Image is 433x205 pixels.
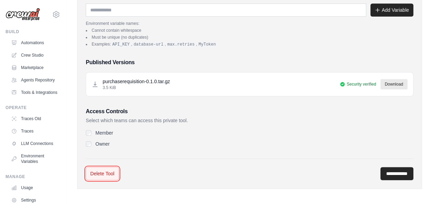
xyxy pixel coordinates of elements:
[8,113,60,124] a: Traces Old
[8,87,60,98] a: Tools & Integrations
[166,41,196,48] code: max.retries
[86,41,413,47] li: Examples: , , ,
[6,174,60,179] div: Manage
[6,29,60,35] div: Build
[8,62,60,73] a: Marketplace
[6,105,60,110] div: Operate
[95,140,110,147] label: Owner
[8,126,60,137] a: Traces
[380,79,408,89] a: Download
[6,8,40,21] img: Logo
[103,78,170,85] p: purchaserequisition-0.1.0.tar.gz
[86,28,413,33] li: Cannot contain whitespace
[197,41,217,48] code: MyToken
[111,41,131,48] code: API_KEY
[103,85,170,90] p: 3.5 KiB
[8,182,60,193] a: Usage
[86,107,413,116] h3: Access Controls
[8,150,60,167] a: Environment Variables
[8,138,60,149] a: LLM Connections
[8,37,60,48] a: Automations
[8,50,60,61] a: Crew Studio
[95,129,113,136] label: Member
[86,21,413,26] p: Environment variable names:
[86,58,413,67] h3: Published Versions
[8,75,60,86] a: Agents Repository
[86,117,413,124] p: Select which teams can access this private tool.
[370,3,413,17] button: Add Variable
[86,167,119,180] a: Delete Tool
[132,41,165,48] code: database-url
[347,81,376,87] span: Security verified
[86,35,413,40] li: Must be unique (no duplicates)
